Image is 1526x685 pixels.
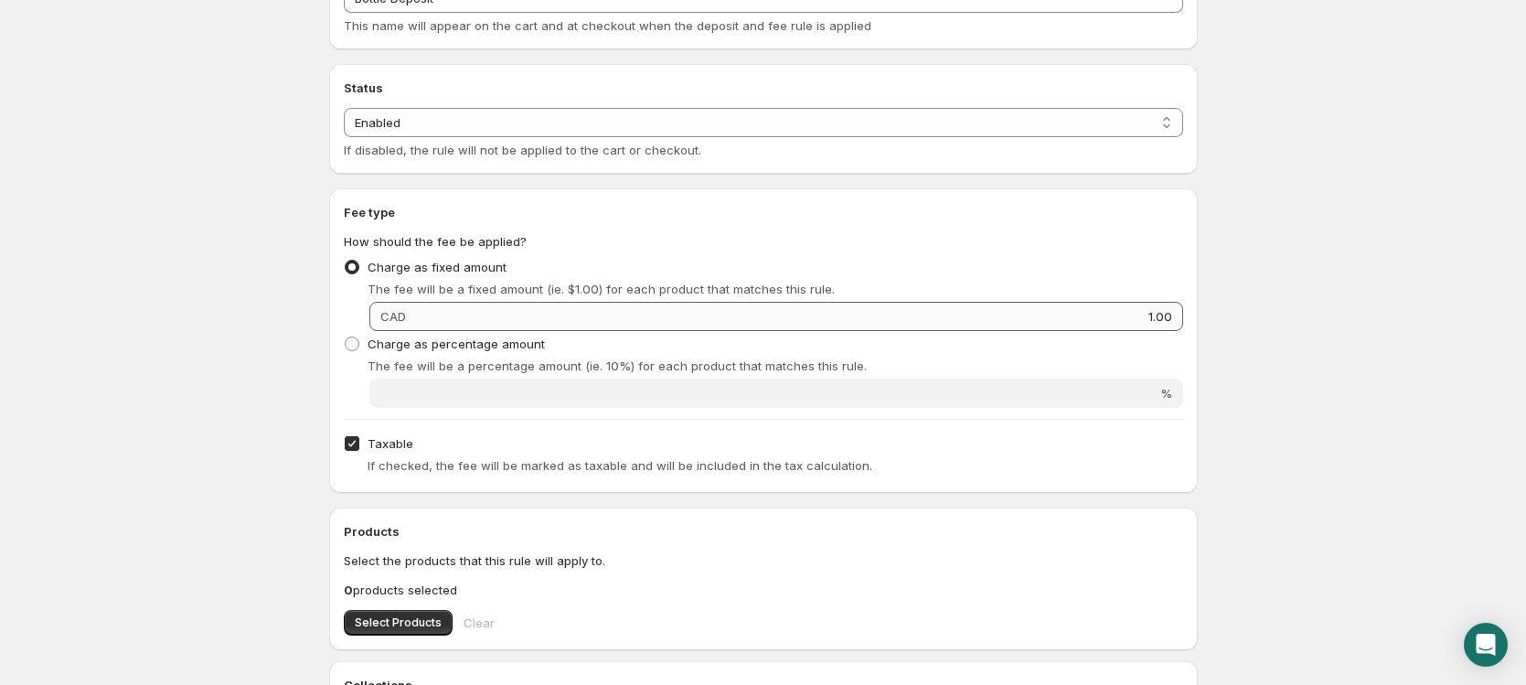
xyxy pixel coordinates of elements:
[344,581,1183,599] p: products selected
[355,615,442,630] span: Select Products
[368,357,1183,375] p: The fee will be a percentage amount (ie. 10%) for each product that matches this rule.
[368,260,507,274] span: Charge as fixed amount
[380,309,406,324] span: CAD
[1160,386,1172,401] span: %
[344,583,353,597] b: 0
[368,458,872,473] span: If checked, the fee will be marked as taxable and will be included in the tax calculation.
[344,143,701,157] span: If disabled, the rule will not be applied to the cart or checkout.
[368,436,413,451] span: Taxable
[368,282,835,296] span: The fee will be a fixed amount (ie. $1.00) for each product that matches this rule.
[344,522,1183,541] h2: Products
[344,79,1183,97] h2: Status
[1464,623,1508,667] div: Open Intercom Messenger
[344,234,527,249] span: How should the fee be applied?
[344,18,871,33] span: This name will appear on the cart and at checkout when the deposit and fee rule is applied
[344,610,453,636] button: Select Products
[344,551,1183,570] p: Select the products that this rule will apply to.
[344,203,1183,221] h2: Fee type
[368,337,545,351] span: Charge as percentage amount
